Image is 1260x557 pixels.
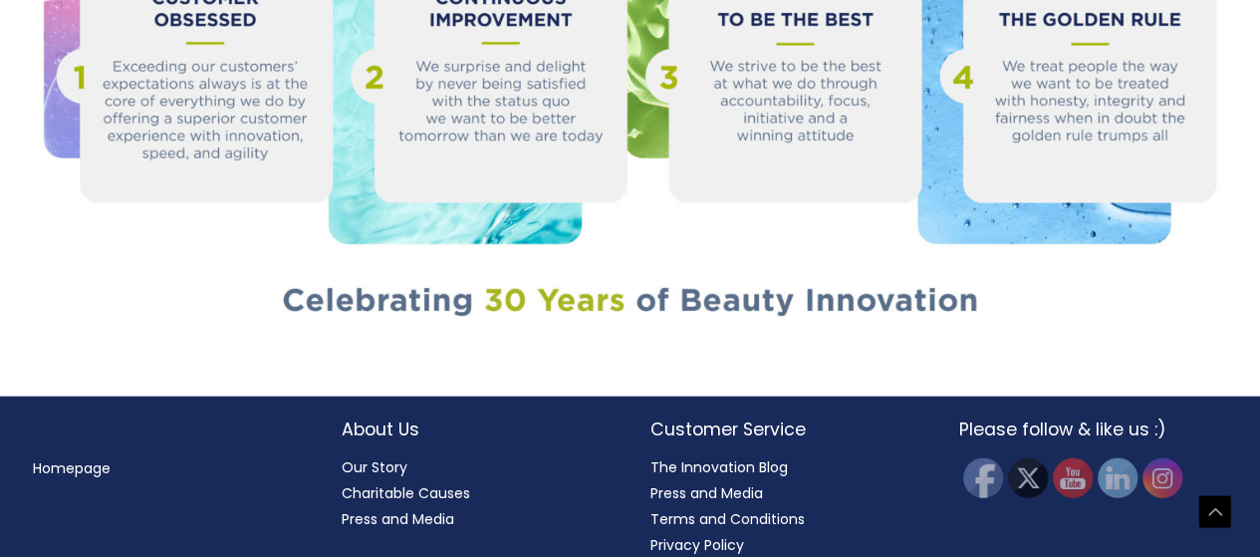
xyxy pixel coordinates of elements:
a: Press and Media [342,509,454,529]
a: Homepage [33,458,111,478]
a: Press and Media [650,483,763,503]
a: Terms and Conditions [650,509,805,529]
img: Facebook [963,458,1003,498]
h2: About Us [342,417,611,442]
img: Twitter [1008,458,1048,498]
h2: Please follow & like us :) [959,417,1228,442]
a: Privacy Policy [650,535,744,555]
a: The Innovation Blog [650,457,788,477]
a: Our Story [342,457,407,477]
nav: Menu [33,455,302,481]
a: Charitable Causes [342,483,470,503]
nav: About Us [342,454,611,532]
h2: Customer Service [650,417,919,442]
